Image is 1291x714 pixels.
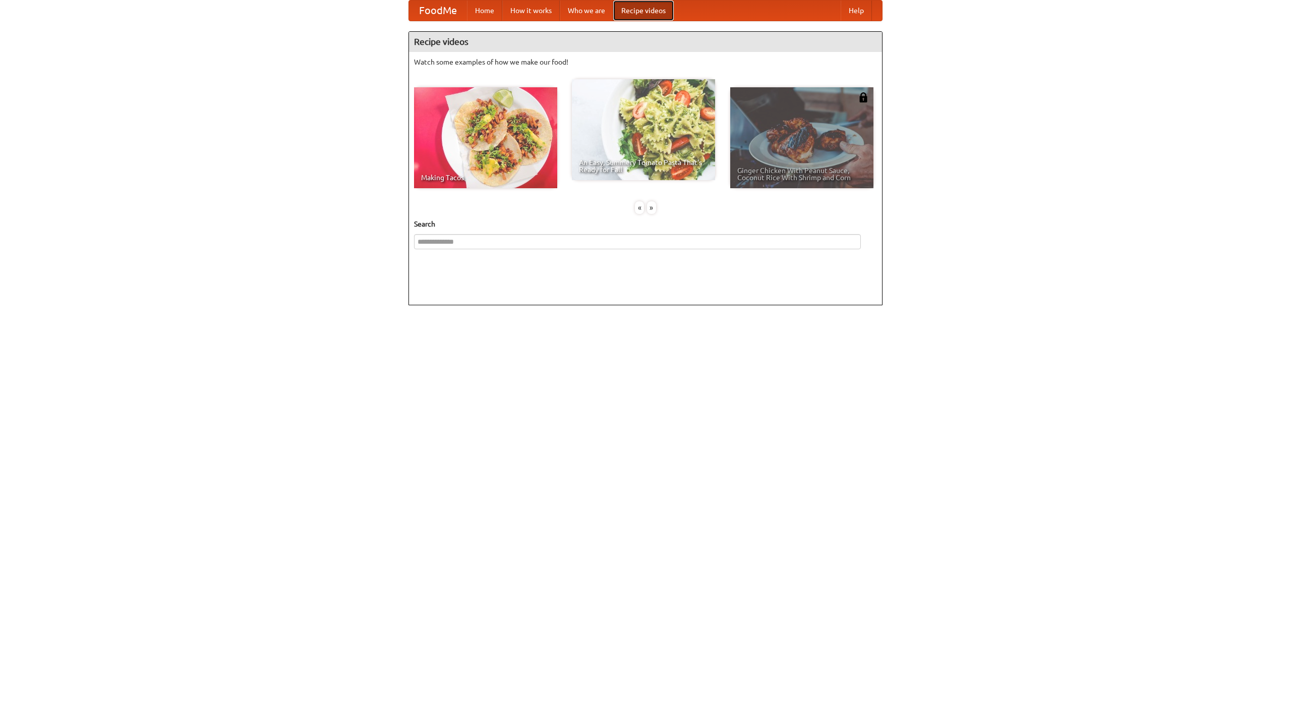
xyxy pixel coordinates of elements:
span: Making Tacos [421,174,550,181]
img: 483408.png [858,92,868,102]
a: An Easy, Summery Tomato Pasta That's Ready for Fall [572,79,715,180]
a: Making Tacos [414,87,557,188]
div: » [647,201,656,214]
span: An Easy, Summery Tomato Pasta That's Ready for Fall [579,159,708,173]
a: Who we are [560,1,613,21]
h5: Search [414,219,877,229]
h4: Recipe videos [409,32,882,52]
a: How it works [502,1,560,21]
a: Help [841,1,872,21]
a: FoodMe [409,1,467,21]
div: « [635,201,644,214]
p: Watch some examples of how we make our food! [414,57,877,67]
a: Home [467,1,502,21]
a: Recipe videos [613,1,674,21]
